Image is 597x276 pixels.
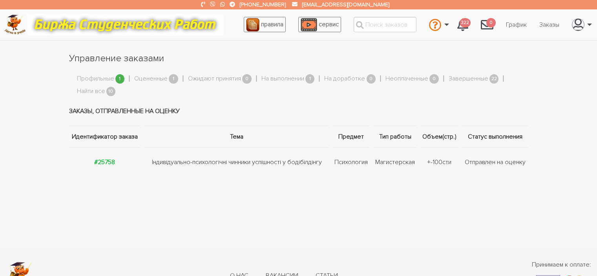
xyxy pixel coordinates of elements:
a: Оцененные [134,74,168,84]
img: logo-c4363faeb99b52c628a42810ed6dfb4293a56d4e4775eb116515dfe7f33672af.png [4,15,26,35]
a: На доработке [324,74,365,84]
h1: Управление заказами [69,52,528,65]
a: Ожидают принятия [188,74,241,84]
span: 1 [169,74,178,84]
span: 0 [429,74,439,84]
a: Профильные [77,74,114,84]
td: Магистерская [371,147,418,177]
a: Завершенные [449,74,488,84]
span: Принимаем к оплате: [532,260,591,269]
th: Предмет [331,126,371,147]
span: 10 [106,87,116,97]
a: 0 [475,14,500,35]
span: 322 [460,18,471,28]
span: 22 [489,74,499,84]
a: На выполнении [261,74,304,84]
img: motto-12e01f5a76059d5f6a28199ef077b1f78e012cfde436ab5cf1d4517935686d32.gif [27,14,223,35]
span: 1 [115,74,125,84]
a: Найти все [77,86,105,97]
a: Неоплаченные [385,74,428,84]
input: Поиск заказов [354,17,416,32]
span: сервис [319,20,339,28]
th: Объем(стр.) [419,126,460,147]
td: +-100сти [419,147,460,177]
a: #25758 [94,158,115,166]
span: 0 [486,18,496,28]
a: [PHONE_NUMBER] [240,1,286,8]
th: Тип работы [371,126,418,147]
img: agreement_icon-feca34a61ba7f3d1581b08bc946b2ec1ccb426f67415f344566775c155b7f62c.png [246,18,259,31]
a: График [500,17,533,32]
span: 0 [367,74,376,84]
span: 1 [305,74,315,84]
a: правила [244,17,286,32]
td: Отправлен на оценку [460,147,528,177]
td: Психология [331,147,371,177]
td: Заказы, отправленные на оценку [69,97,528,126]
th: Тема [142,126,331,147]
td: Індивідуально-психологічні чинники успішності у бодібілдінгу [142,147,331,177]
a: [EMAIL_ADDRESS][DOMAIN_NAME] [302,1,389,8]
img: play_icon-49f7f135c9dc9a03216cfdbccbe1e3994649169d890fb554cedf0eac35a01ba8.png [301,18,317,31]
span: 0 [242,74,252,84]
a: Заказы [533,17,566,32]
span: правила [261,20,283,28]
th: Статус выполнения [460,126,528,147]
a: 322 [451,14,475,35]
a: сервис [298,17,341,32]
th: Идентификатор заказа [69,126,143,147]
